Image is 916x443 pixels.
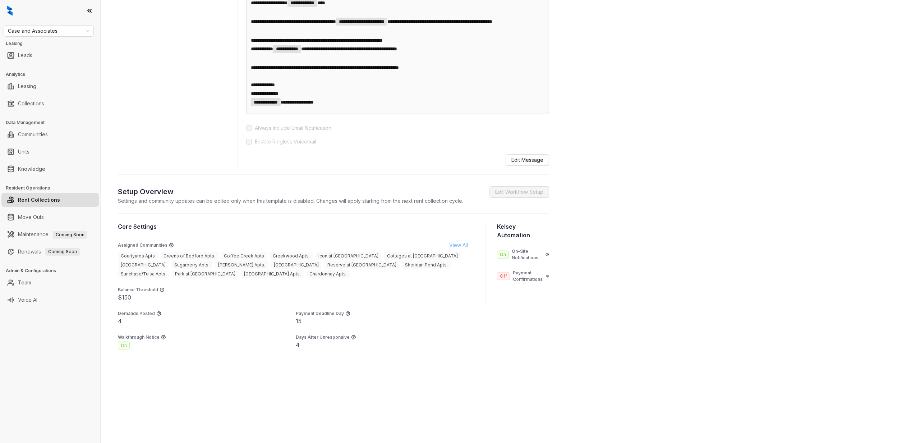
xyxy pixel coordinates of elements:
[118,317,296,325] div: 4
[6,185,100,191] h3: Resident Operations
[324,261,399,269] span: Reserve at [GEOGRAPHIC_DATA]
[1,48,99,63] li: Leads
[118,293,474,302] div: $150
[506,154,549,166] button: Edit Message
[18,162,45,176] a: Knowledge
[118,261,169,269] span: [GEOGRAPHIC_DATA]
[7,6,13,16] img: logo
[252,124,334,132] span: Always Include Email Notification
[171,261,212,269] span: Sugarberry Apts.
[489,186,549,198] button: Edit Workflow Setup
[1,145,99,159] li: Units
[1,210,99,224] li: Move Outs
[497,272,510,280] span: Off
[18,96,44,111] a: Collections
[215,261,268,269] span: [PERSON_NAME] Apts.
[118,252,158,260] span: Courtyards Apts
[402,261,451,269] span: Sheridan Pond Apts.
[18,127,48,142] a: Communities
[118,222,474,231] h3: Core Settings
[18,275,31,290] a: Team
[1,275,99,290] li: Team
[513,270,544,283] p: Payment Confirmations
[1,193,99,207] li: Rent Collections
[241,270,304,278] span: [GEOGRAPHIC_DATA] Apts.
[18,293,37,307] a: Voice AI
[1,79,99,93] li: Leasing
[6,71,100,78] h3: Analytics
[1,245,99,259] li: Renewals
[296,334,350,341] p: Days After Unresponsive
[18,145,29,159] a: Units
[6,40,100,47] h3: Leasing
[449,241,468,249] span: View All
[1,293,99,307] li: Voice AI
[1,162,99,176] li: Knowledge
[118,197,463,205] p: Settings and community updates can be edited only when this template is disabled. Changes will ap...
[296,310,344,317] p: Payment Deadline Day
[1,227,99,242] li: Maintenance
[8,26,89,36] span: Case and Associates
[18,193,60,207] a: Rent Collections
[118,334,160,341] p: Walkthrough Notice
[118,242,167,248] p: Assigned Communities
[384,252,461,260] span: Cottages at [GEOGRAPHIC_DATA]
[271,261,322,269] span: [GEOGRAPHIC_DATA]
[118,342,130,350] span: On
[221,252,267,260] span: Coffee Creek Apts
[316,252,381,260] span: Icon at [GEOGRAPHIC_DATA]
[252,138,319,146] span: Enable Ringless Voicemail
[1,127,99,142] li: Communities
[161,252,218,260] span: Greens of Bedford Apts.
[118,310,155,317] p: Demands Posted
[18,79,36,93] a: Leasing
[6,119,100,126] h3: Data Management
[45,248,80,256] span: Coming Soon
[511,156,543,164] span: Edit Message
[497,251,509,259] span: On
[18,210,44,224] a: Move Outs
[53,231,87,239] span: Coming Soon
[270,252,313,260] span: Creekwood Apts.
[118,270,169,278] span: Sunchase/Tulsa Apts.
[18,48,32,63] a: Leads
[296,341,474,349] div: 4
[118,186,463,197] h2: Setup Overview
[118,287,158,293] p: Balance Threshold
[443,239,474,251] button: View All
[1,96,99,111] li: Collections
[307,270,350,278] span: Chardonnay Apts.
[512,248,544,261] p: On-Site Notifications
[296,317,474,325] div: 15
[497,222,549,239] h3: Kelsey Automation
[18,245,80,259] a: RenewalsComing Soon
[6,268,100,274] h3: Admin & Configurations
[172,270,238,278] span: Park at [GEOGRAPHIC_DATA]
